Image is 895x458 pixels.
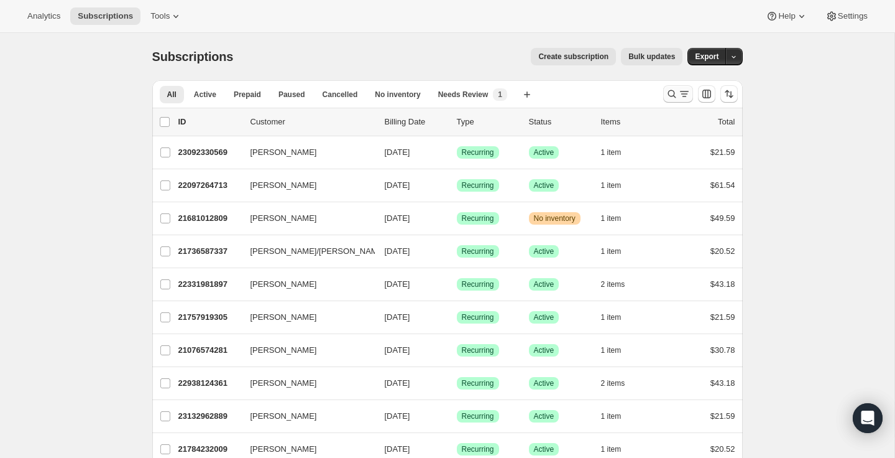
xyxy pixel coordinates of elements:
[250,377,317,390] span: [PERSON_NAME]
[534,279,554,289] span: Active
[178,441,735,458] div: 21784232009[PERSON_NAME][DATE]SuccessRecurringSuccessActive1 item$20.52
[529,116,591,128] p: Status
[534,246,554,256] span: Active
[243,274,367,294] button: [PERSON_NAME]
[628,52,675,62] span: Bulk updates
[601,441,635,458] button: 1 item
[150,11,170,21] span: Tools
[385,116,447,128] p: Billing Date
[534,312,554,322] span: Active
[250,278,317,291] span: [PERSON_NAME]
[250,344,317,357] span: [PERSON_NAME]
[385,444,410,454] span: [DATE]
[27,11,60,21] span: Analytics
[178,408,735,425] div: 23132962889[PERSON_NAME][DATE]SuccessRecurringSuccessActive1 item$21.59
[234,90,261,100] span: Prepaid
[243,241,367,261] button: [PERSON_NAME]/[PERSON_NAME]
[178,243,735,260] div: 21736587337[PERSON_NAME]/[PERSON_NAME][DATE]SuccessRecurringSuccessActive1 item$20.52
[538,52,608,62] span: Create subscription
[601,279,625,289] span: 2 items
[178,212,241,225] p: 21681012809
[601,408,635,425] button: 1 item
[601,147,622,157] span: 1 item
[178,245,241,258] p: 21736587337
[534,147,554,157] span: Active
[718,116,735,128] p: Total
[818,7,875,25] button: Settings
[710,180,735,190] span: $61.54
[178,344,241,357] p: 21076574281
[243,208,367,228] button: [PERSON_NAME]
[601,309,635,326] button: 1 item
[462,246,494,256] span: Recurring
[385,213,410,223] span: [DATE]
[70,7,140,25] button: Subscriptions
[601,411,622,421] span: 1 item
[601,375,639,392] button: 2 items
[250,443,317,456] span: [PERSON_NAME]
[385,345,410,355] span: [DATE]
[710,147,735,157] span: $21.59
[178,311,241,324] p: 21757919305
[601,276,639,293] button: 2 items
[278,90,305,100] span: Paused
[462,279,494,289] span: Recurring
[178,443,241,456] p: 21784232009
[621,48,682,65] button: Bulk updates
[462,444,494,454] span: Recurring
[534,345,554,355] span: Active
[178,146,241,159] p: 23092330569
[601,342,635,359] button: 1 item
[462,213,494,223] span: Recurring
[531,48,616,65] button: Create subscription
[250,116,375,128] p: Customer
[178,116,735,128] div: IDCustomerBilling DateTypeStatusItemsTotal
[243,307,367,327] button: [PERSON_NAME]
[601,116,663,128] div: Items
[601,177,635,194] button: 1 item
[438,90,489,100] span: Needs Review
[178,276,735,293] div: 22331981897[PERSON_NAME][DATE]SuccessRecurringSuccessActive2 items$43.18
[695,52,718,62] span: Export
[178,375,735,392] div: 22938124361[PERSON_NAME][DATE]SuccessRecurringSuccessActive2 items$43.18
[385,180,410,190] span: [DATE]
[178,278,241,291] p: 22331981897
[601,246,622,256] span: 1 item
[167,90,177,100] span: All
[601,312,622,322] span: 1 item
[250,212,317,225] span: [PERSON_NAME]
[243,406,367,426] button: [PERSON_NAME]
[462,411,494,421] span: Recurring
[534,180,554,190] span: Active
[462,180,494,190] span: Recurring
[534,378,554,388] span: Active
[462,312,494,322] span: Recurring
[710,345,735,355] span: $30.78
[143,7,190,25] button: Tools
[462,345,494,355] span: Recurring
[323,90,358,100] span: Cancelled
[178,342,735,359] div: 21076574281[PERSON_NAME][DATE]SuccessRecurringSuccessActive1 item$30.78
[78,11,133,21] span: Subscriptions
[457,116,519,128] div: Type
[601,144,635,161] button: 1 item
[462,378,494,388] span: Recurring
[250,311,317,324] span: [PERSON_NAME]
[710,378,735,388] span: $43.18
[498,90,502,100] span: 1
[838,11,868,21] span: Settings
[385,246,410,256] span: [DATE]
[250,179,317,192] span: [PERSON_NAME]
[250,410,317,423] span: [PERSON_NAME]
[601,243,635,260] button: 1 item
[243,143,367,162] button: [PERSON_NAME]
[534,444,554,454] span: Active
[152,50,234,63] span: Subscriptions
[601,444,622,454] span: 1 item
[243,175,367,195] button: [PERSON_NAME]
[663,85,693,103] button: Search and filter results
[178,377,241,390] p: 22938124361
[698,85,715,103] button: Customize table column order and visibility
[385,411,410,421] span: [DATE]
[517,86,537,103] button: Create new view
